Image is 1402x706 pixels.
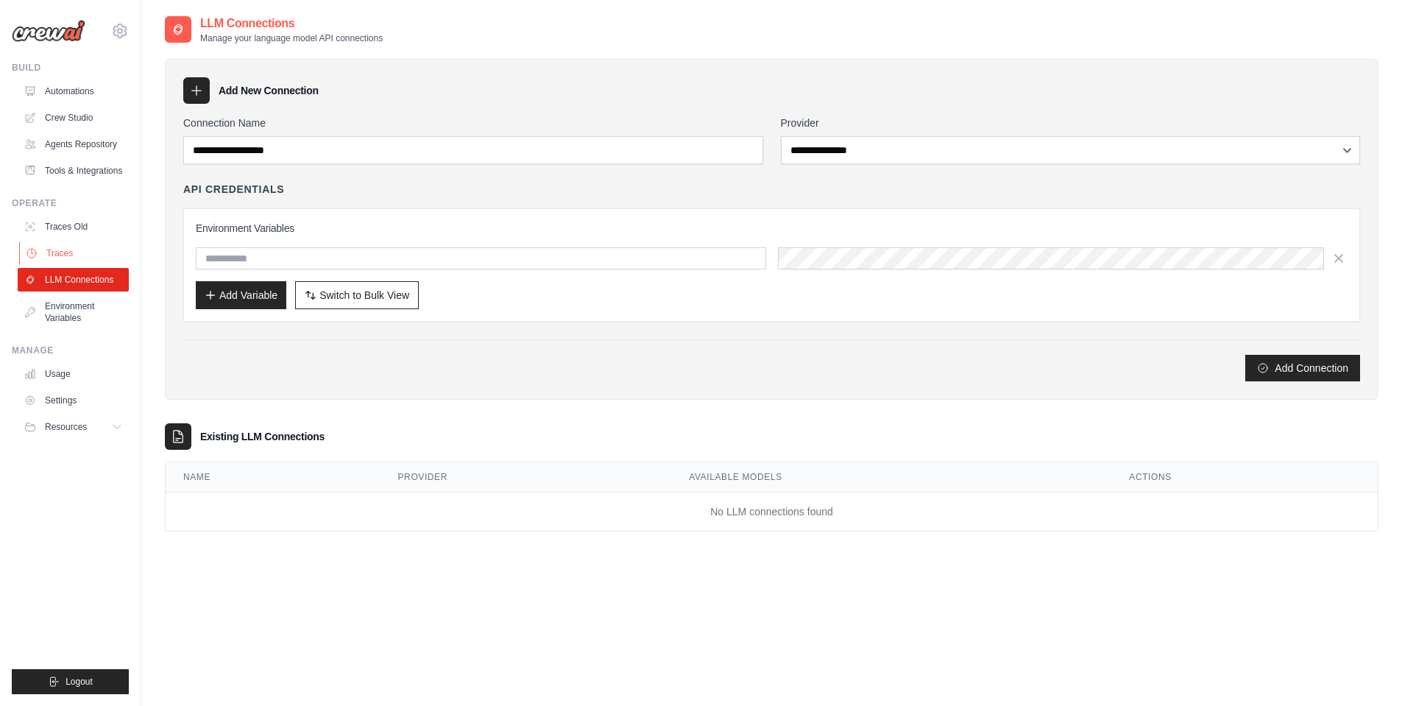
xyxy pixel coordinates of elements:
[319,288,409,303] span: Switch to Bulk View
[18,415,129,439] button: Resources
[196,221,1348,236] h3: Environment Variables
[295,281,419,309] button: Switch to Bulk View
[671,462,1111,493] th: Available Models
[18,159,129,183] a: Tools & Integrations
[18,362,129,386] a: Usage
[200,32,383,44] p: Manage your language model API connections
[166,493,1378,532] td: No LLM connections found
[18,106,129,130] a: Crew Studio
[19,241,130,265] a: Traces
[12,62,129,74] div: Build
[166,462,380,493] th: Name
[12,345,129,356] div: Manage
[66,676,93,688] span: Logout
[200,15,383,32] h2: LLM Connections
[12,669,129,694] button: Logout
[18,389,129,412] a: Settings
[12,197,129,209] div: Operate
[45,421,87,433] span: Resources
[196,281,286,309] button: Add Variable
[18,80,129,103] a: Automations
[1111,462,1378,493] th: Actions
[183,182,284,197] h4: API Credentials
[18,215,129,239] a: Traces Old
[781,116,1361,130] label: Provider
[1245,355,1360,381] button: Add Connection
[12,20,85,42] img: Logo
[18,268,129,292] a: LLM Connections
[18,133,129,156] a: Agents Repository
[183,116,763,130] label: Connection Name
[380,462,672,493] th: Provider
[219,83,319,98] h3: Add New Connection
[18,294,129,330] a: Environment Variables
[200,429,325,444] h3: Existing LLM Connections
